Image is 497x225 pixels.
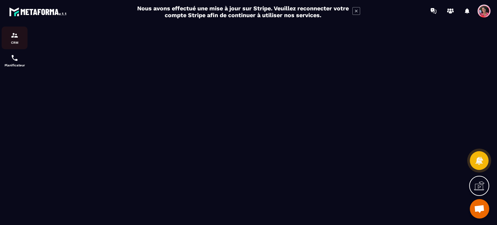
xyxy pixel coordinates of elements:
[470,199,489,219] div: Ouvrir le chat
[9,6,67,17] img: logo
[2,49,28,72] a: schedulerschedulerPlanificateur
[11,31,18,39] img: formation
[11,54,18,62] img: scheduler
[137,5,349,18] h2: Nous avons effectué une mise à jour sur Stripe. Veuillez reconnecter votre compte Stripe afin de ...
[2,27,28,49] a: formationformationCRM
[2,41,28,44] p: CRM
[2,63,28,67] p: Planificateur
